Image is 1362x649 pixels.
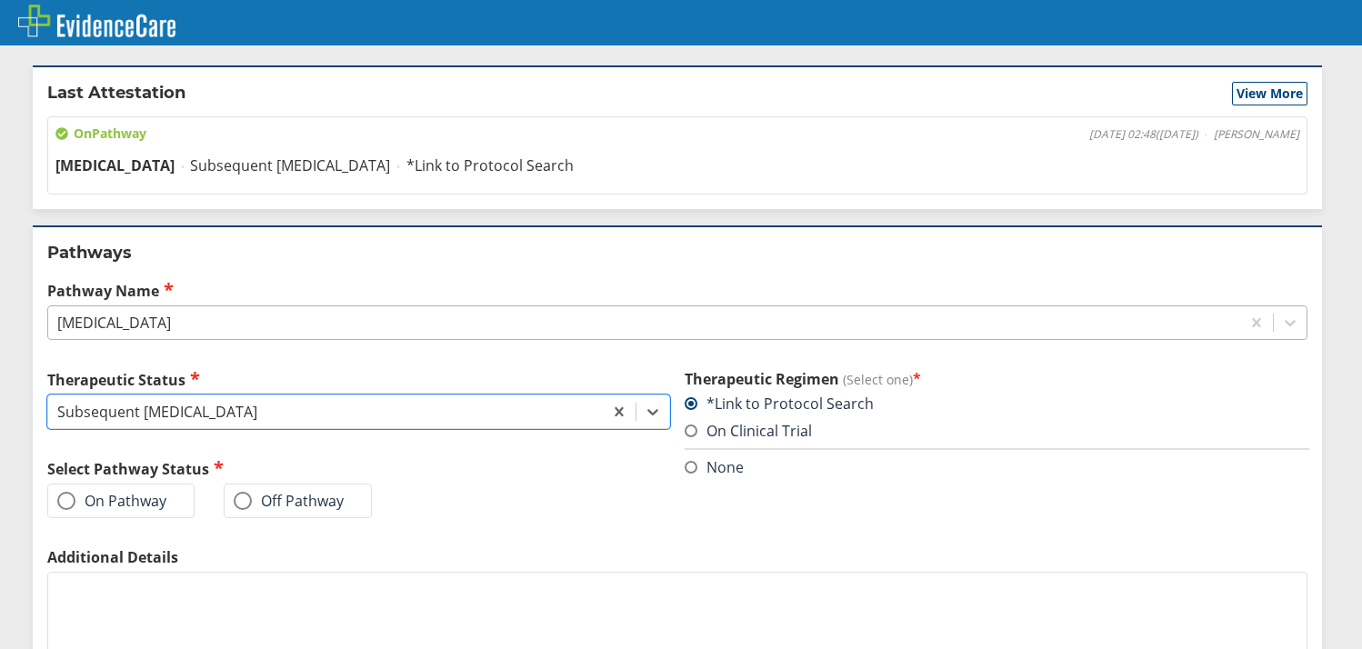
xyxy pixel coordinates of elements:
[1237,85,1303,103] span: View More
[406,155,574,175] span: *Link to Protocol Search
[47,458,670,479] h2: Select Pathway Status
[685,457,744,477] label: None
[190,155,390,175] span: Subsequent [MEDICAL_DATA]
[57,492,166,510] label: On Pathway
[843,371,913,388] span: (Select one)
[1232,82,1307,105] button: View More
[18,5,175,37] img: EvidenceCare
[47,280,1307,301] label: Pathway Name
[234,492,344,510] label: Off Pathway
[685,421,812,441] label: On Clinical Trial
[55,125,146,143] span: On Pathway
[1214,127,1299,142] span: [PERSON_NAME]
[47,242,1307,264] h2: Pathways
[685,369,1307,389] h3: Therapeutic Regimen
[685,394,874,414] label: *Link to Protocol Search
[47,82,185,105] h2: Last Attestation
[55,155,175,175] span: [MEDICAL_DATA]
[47,369,670,390] label: Therapeutic Status
[1089,127,1198,142] span: [DATE] 02:48 ( [DATE] )
[57,313,171,333] div: [MEDICAL_DATA]
[47,547,1307,567] label: Additional Details
[57,402,257,422] div: Subsequent [MEDICAL_DATA]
